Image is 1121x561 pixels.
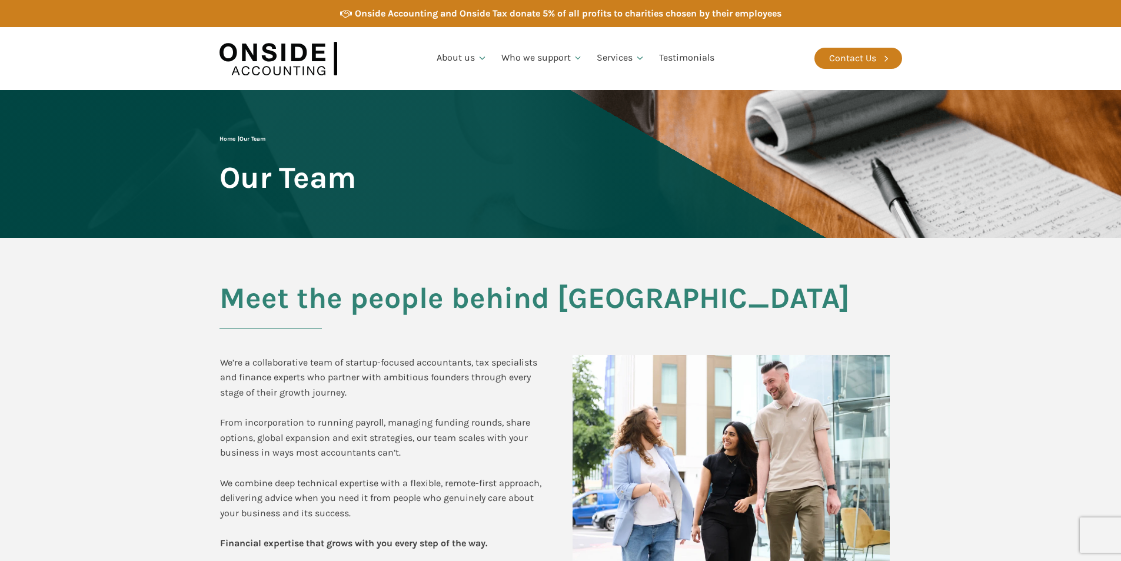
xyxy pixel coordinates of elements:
a: About us [430,38,494,78]
a: Contact Us [814,48,902,69]
img: Onside Accounting [219,36,337,81]
span: Our Team [239,135,265,142]
div: Onside Accounting and Onside Tax donate 5% of all profits to charities chosen by their employees [355,6,781,21]
a: Testimonials [652,38,721,78]
a: Who we support [494,38,590,78]
div: Contact Us [829,51,876,66]
span: Our Team [219,161,356,194]
b: Financial expertise that grows with you every step of the way. [220,537,487,549]
a: Home [219,135,235,142]
span: | [219,135,265,142]
h2: Meet the people behind [GEOGRAPHIC_DATA] [219,282,902,329]
div: We’re a collaborative team of startup-focused accountants, tax specialists and finance experts wh... [220,355,549,551]
a: Services [590,38,652,78]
